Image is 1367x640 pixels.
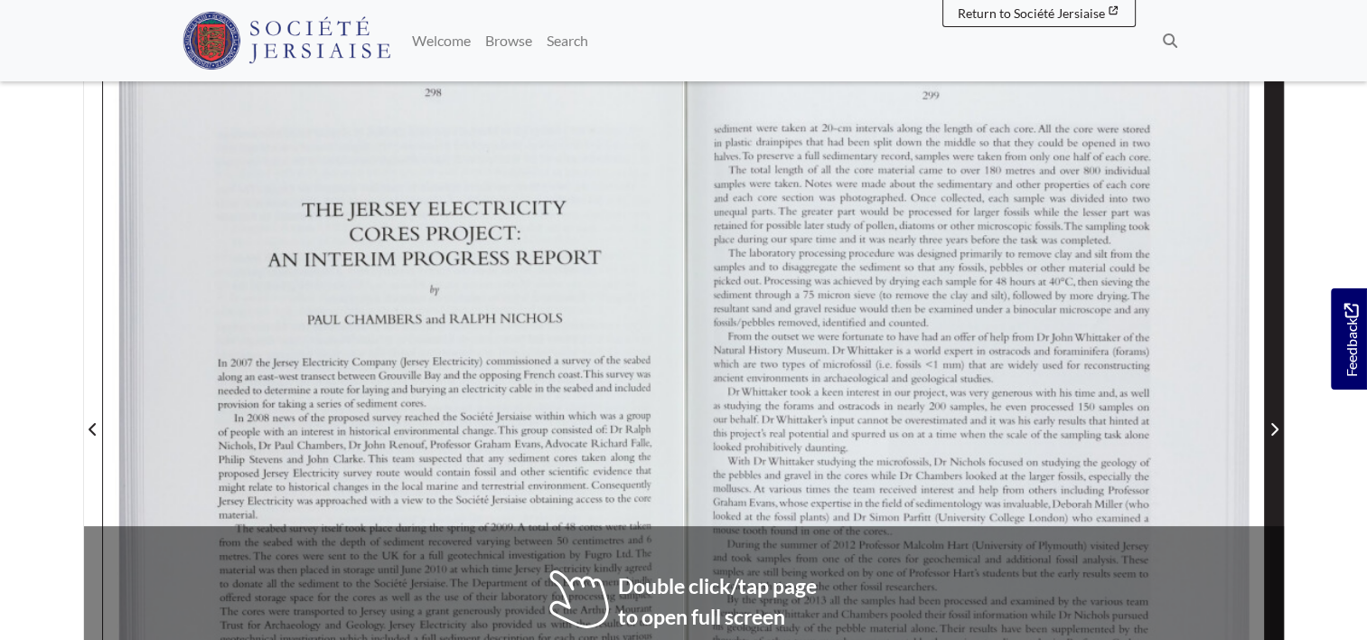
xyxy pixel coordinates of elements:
a: Search [539,23,595,59]
span: Feedback [1340,303,1362,376]
span: Return to Société Jersiaise [958,5,1105,21]
img: Société Jersiaise [183,12,391,70]
a: Would you like to provide feedback? [1331,288,1367,390]
a: Société Jersiaise logo [183,7,391,74]
a: Welcome [405,23,478,59]
a: Browse [478,23,539,59]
